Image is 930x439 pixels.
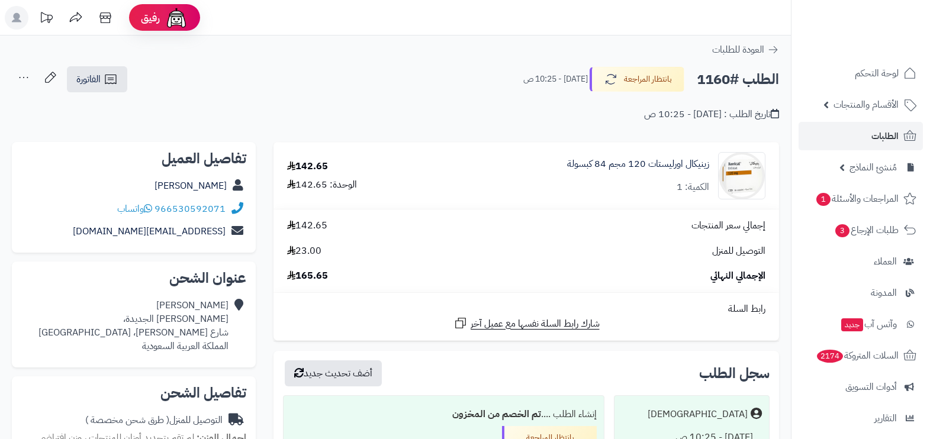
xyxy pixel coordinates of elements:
span: إجمالي سعر المنتجات [691,219,765,233]
span: وآتس آب [840,316,897,333]
span: الإجمالي النهائي [710,269,765,283]
span: 1 [816,192,831,206]
a: [EMAIL_ADDRESS][DOMAIN_NAME] [73,224,226,238]
div: [DEMOGRAPHIC_DATA] [648,408,748,421]
span: أدوات التسويق [845,379,897,395]
span: جديد [841,318,863,331]
h2: الطلب #1160 [697,67,779,92]
div: 142.65 [287,160,328,173]
span: التوصيل للمنزل [712,244,765,258]
span: 2174 [816,349,844,363]
span: مُنشئ النماذج [849,159,897,176]
span: 3 [835,224,850,238]
a: [PERSON_NAME] [155,179,227,193]
span: العودة للطلبات [712,43,764,57]
a: التقارير [799,404,923,432]
a: وآتس آبجديد [799,310,923,338]
img: ai-face.png [165,6,188,30]
b: تم الخصم من المخزون [452,407,541,421]
a: واتساب [117,202,152,216]
button: بانتظار المراجعة [590,67,684,92]
span: 23.00 [287,244,321,258]
div: الكمية: 1 [677,180,709,194]
a: الطلبات [799,122,923,150]
a: زينيكال اورليستات 120 مجم 84 كبسولة [567,157,709,171]
a: المراجعات والأسئلة1 [799,185,923,213]
span: لوحة التحكم [855,65,899,82]
span: المراجعات والأسئلة [815,191,899,207]
a: تحديثات المنصة [31,6,61,33]
span: الفاتورة [76,72,101,86]
a: الفاتورة [67,66,127,92]
span: شارك رابط السلة نفسها مع عميل آخر [471,317,600,331]
span: 165.65 [287,269,328,283]
span: المدونة [871,285,897,301]
a: لوحة التحكم [799,59,923,88]
img: logo-2.png [849,9,919,34]
span: التقارير [874,410,897,427]
span: طلبات الإرجاع [834,222,899,238]
a: أدوات التسويق [799,373,923,401]
div: إنشاء الطلب .... [291,403,597,426]
div: تاريخ الطلب : [DATE] - 10:25 ص [644,108,779,121]
div: [PERSON_NAME] [PERSON_NAME] الجديدة، شارع [PERSON_NAME]، [GEOGRAPHIC_DATA] المملكة العربية السعودية [38,299,229,353]
h3: سجل الطلب [699,366,770,380]
a: طلبات الإرجاع3 [799,216,923,244]
span: العملاء [874,253,897,270]
span: 142.65 [287,219,327,233]
h2: تفاصيل العميل [21,151,246,166]
img: 459618a9213f32503eb2243de56d0f16aed8-90x90.jpg [719,152,765,199]
span: الطلبات [871,128,899,144]
a: 966530592071 [155,202,226,216]
span: ( طرق شحن مخصصة ) [85,413,169,427]
small: [DATE] - 10:25 ص [523,73,588,85]
h2: عنوان الشحن [21,271,246,285]
div: الوحدة: 142.65 [287,178,357,192]
span: الأقسام والمنتجات [834,96,899,113]
h2: تفاصيل الشحن [21,386,246,400]
button: أضف تحديث جديد [285,360,382,386]
a: شارك رابط السلة نفسها مع عميل آخر [453,316,600,331]
a: العودة للطلبات [712,43,779,57]
a: السلات المتروكة2174 [799,341,923,370]
span: رفيق [141,11,160,25]
a: المدونة [799,279,923,307]
div: رابط السلة [278,302,774,316]
div: التوصيل للمنزل [85,414,223,427]
span: السلات المتروكة [816,347,899,364]
a: العملاء [799,247,923,276]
